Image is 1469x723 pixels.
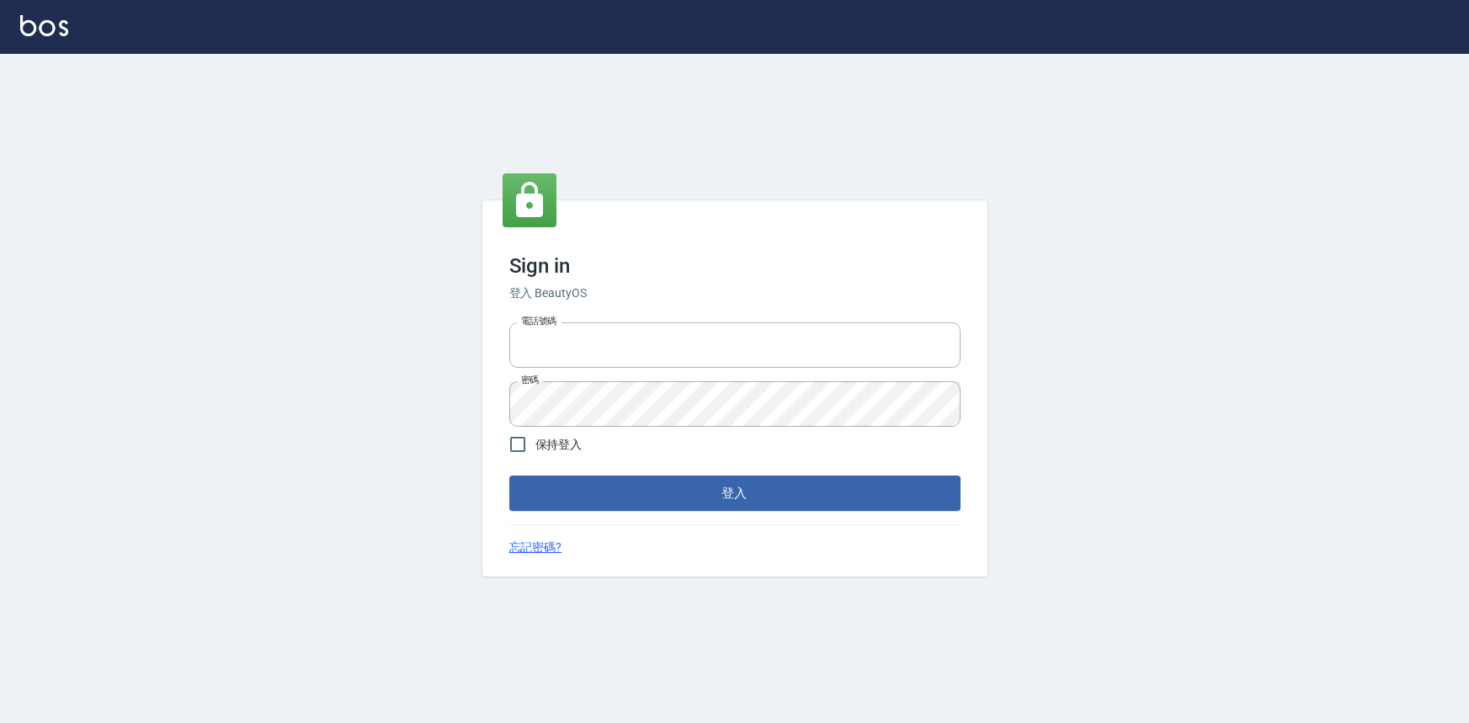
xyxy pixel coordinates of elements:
img: Logo [20,15,68,36]
h3: Sign in [509,254,961,278]
span: 保持登入 [535,436,583,454]
button: 登入 [509,476,961,511]
label: 電話號碼 [521,315,556,327]
a: 忘記密碼? [509,539,562,556]
h6: 登入 BeautyOS [509,284,961,302]
label: 密碼 [521,374,539,386]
